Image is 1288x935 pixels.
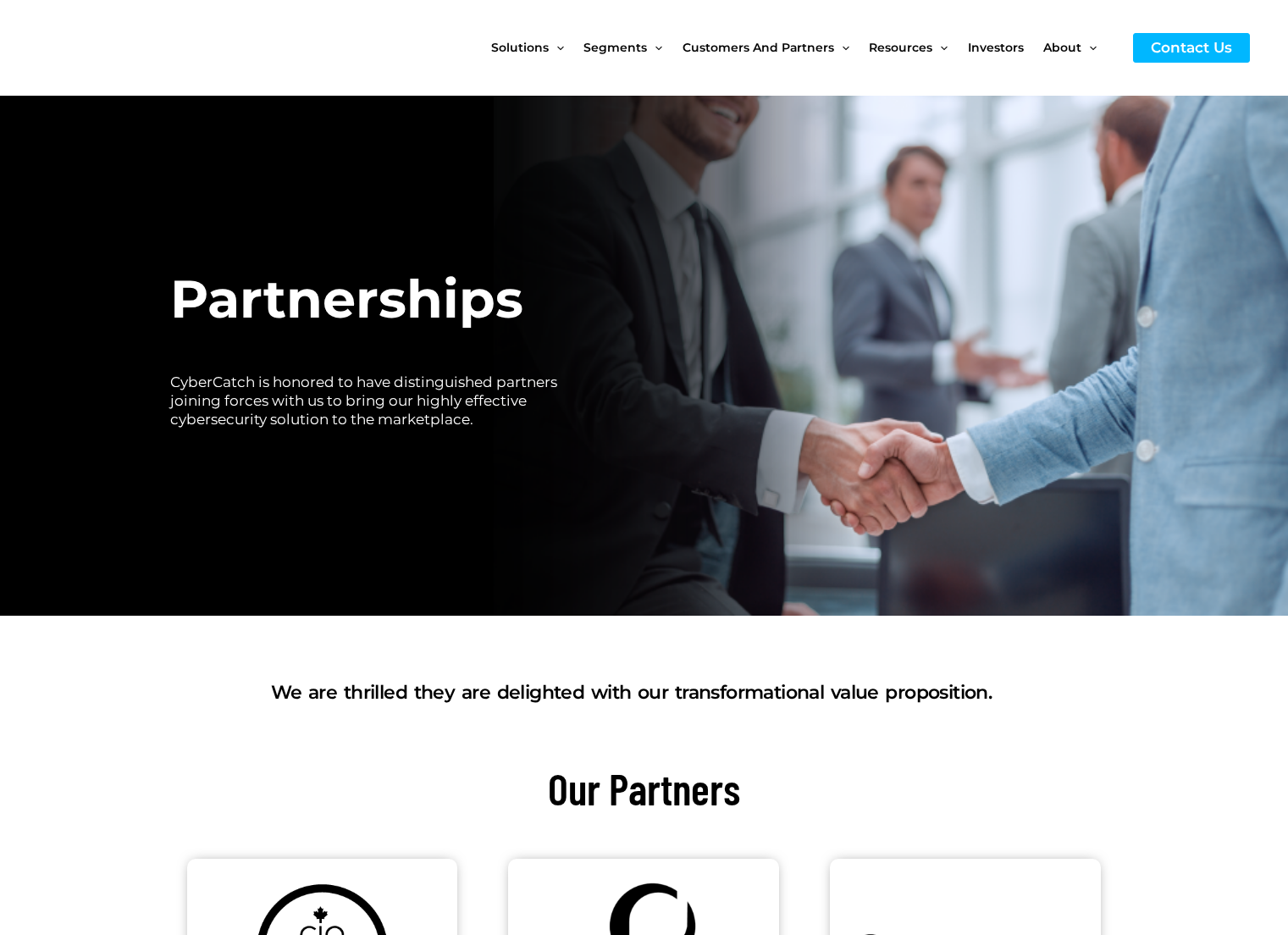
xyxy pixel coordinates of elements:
span: Solutions [491,12,549,83]
a: Contact Us [1133,33,1250,63]
h2: Our Partners [170,761,1119,816]
nav: Site Navigation: New Main Menu [491,12,1116,83]
span: Resources [869,12,932,83]
span: Segments [583,12,647,83]
img: CyberCatch [30,13,233,83]
span: Menu Toggle [932,12,948,83]
h2: CyberCatch is honored to have distinguished partners joining forces with us to bring our highly e... [170,373,578,429]
h1: Partnerships [170,260,578,339]
span: Menu Toggle [647,12,662,83]
span: Menu Toggle [1081,12,1097,83]
h1: We are thrilled they are delighted with our transformational value proposition. [170,678,1093,706]
span: Customers and Partners [683,12,834,83]
span: Menu Toggle [834,12,849,83]
span: Investors [968,12,1024,83]
span: Menu Toggle [549,12,564,83]
a: Investors [968,12,1043,83]
span: About [1043,12,1081,83]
